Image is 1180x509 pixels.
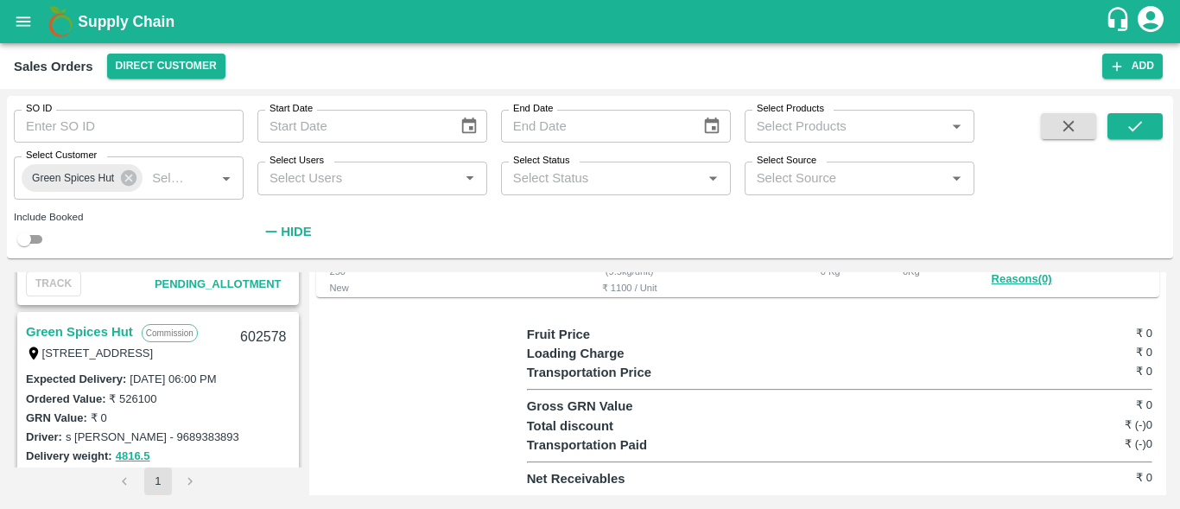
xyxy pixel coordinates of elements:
[155,277,282,290] span: Pending_Allotment
[91,411,107,424] label: ₹ 0
[701,167,724,189] button: Open
[42,347,154,359] label: [STREET_ADDRESS]
[215,167,238,189] button: Open
[501,110,689,143] input: End Date
[257,217,316,246] button: Hide
[116,447,150,467] button: 4816.5
[1048,363,1152,380] h6: ₹ 0
[107,54,225,79] button: Select DC
[527,344,683,363] p: Loading Charge
[22,164,143,192] div: Green Spices Hut
[26,430,62,443] label: Driver:
[26,102,52,116] label: SO ID
[26,411,87,424] label: GRN Value:
[3,2,43,41] button: open drawer
[66,430,239,443] label: s [PERSON_NAME] - 9689383893
[757,102,824,116] label: Select Products
[257,110,446,143] input: Start Date
[527,325,683,344] p: Fruit Price
[26,392,105,405] label: Ordered Value:
[527,417,683,436] p: Total discount
[897,264,926,279] div: 0 Kg
[26,149,97,162] label: Select Customer
[1048,344,1152,361] h6: ₹ 0
[513,154,570,168] label: Select Status
[144,468,172,495] button: page 1
[330,280,405,296] div: New
[263,167,454,189] input: Select Users
[506,167,697,189] input: Select Status
[78,10,1105,34] a: Supply Chain
[981,270,1063,289] button: Reasons(0)
[453,110,485,143] button: Choose date
[1105,6,1135,37] div: customer-support
[14,209,244,225] div: Include Booked
[142,324,198,342] p: Commission
[513,102,553,116] label: End Date
[1048,436,1152,453] h6: ₹ (-)0
[1048,397,1152,414] h6: ₹ 0
[459,167,481,189] button: Open
[230,317,296,358] div: 602578
[26,372,126,385] label: Expected Delivery :
[1102,54,1163,79] button: Add
[1135,3,1166,40] div: account of current user
[945,115,967,137] button: Open
[270,102,313,116] label: Start Date
[527,469,683,488] p: Net Receivables
[130,372,216,385] label: [DATE] 06:00 PM
[757,154,816,168] label: Select Source
[527,436,683,455] p: Transportation Paid
[1048,417,1152,434] h6: ₹ (-)0
[109,468,207,495] nav: pagination navigation
[78,13,174,30] b: Supply Chain
[791,264,869,279] div: 0 Kg
[26,321,133,343] a: Green Spices Hut
[281,225,311,239] strong: Hide
[945,167,967,189] button: Open
[1048,469,1152,487] h6: ₹ 0
[14,55,93,78] div: Sales Orders
[26,449,112,462] label: Delivery weight:
[145,167,187,189] input: Select Customer
[270,154,324,168] label: Select Users
[590,280,669,296] div: ₹ 1100 / Unit
[695,110,728,143] button: Choose date
[43,4,78,39] img: logo
[1048,325,1152,342] h6: ₹ 0
[109,392,156,405] label: ₹ 526100
[14,110,244,143] input: Enter SO ID
[527,397,683,416] p: Gross GRN Value
[750,115,941,137] input: Select Products
[527,363,683,382] p: Transportation Price
[22,169,124,188] span: Green Spices Hut
[750,167,941,189] input: Select Source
